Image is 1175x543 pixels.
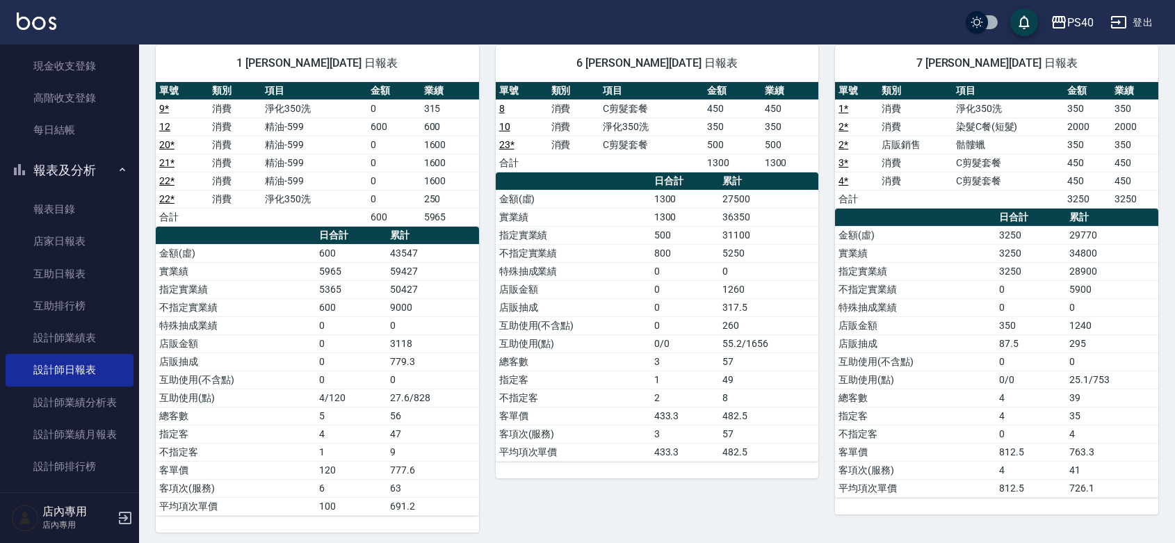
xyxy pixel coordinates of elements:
[209,136,261,154] td: 消費
[496,407,651,425] td: 客單價
[953,117,1064,136] td: 染髮C餐(短髮)
[996,226,1067,244] td: 3250
[1066,298,1158,316] td: 0
[651,389,719,407] td: 2
[156,316,316,334] td: 特殊抽成業績
[367,82,420,100] th: 金額
[651,443,719,461] td: 433.3
[156,298,316,316] td: 不指定實業績
[548,136,600,154] td: 消費
[878,99,953,117] td: 消費
[261,154,367,172] td: 精油-599
[599,136,704,154] td: C剪髮套餐
[387,389,479,407] td: 27.6/828
[156,82,209,100] th: 單號
[1066,226,1158,244] td: 29770
[17,13,56,30] img: Logo
[1064,99,1111,117] td: 350
[1111,117,1158,136] td: 2000
[719,190,818,208] td: 27500
[6,451,133,483] a: 設計師排行榜
[159,121,170,132] a: 12
[499,121,510,132] a: 10
[704,154,761,172] td: 1300
[209,190,261,208] td: 消費
[651,226,719,244] td: 500
[1066,371,1158,389] td: 25.1/753
[496,262,651,280] td: 特殊抽成業績
[1066,407,1158,425] td: 35
[878,117,953,136] td: 消費
[719,208,818,226] td: 36350
[719,352,818,371] td: 57
[835,82,1158,209] table: a dense table
[599,117,704,136] td: 淨化350洗
[316,316,387,334] td: 0
[209,172,261,190] td: 消費
[835,371,995,389] td: 互助使用(點)
[835,209,1158,498] table: a dense table
[852,56,1142,70] span: 7 [PERSON_NAME][DATE] 日報表
[719,172,818,191] th: 累計
[996,352,1067,371] td: 0
[496,280,651,298] td: 店販金額
[172,56,462,70] span: 1 [PERSON_NAME][DATE] 日報表
[1066,280,1158,298] td: 5900
[367,117,420,136] td: 600
[651,334,719,352] td: 0/0
[835,298,995,316] td: 特殊抽成業績
[1066,209,1158,227] th: 累計
[996,316,1067,334] td: 350
[719,298,818,316] td: 317.5
[496,316,651,334] td: 互助使用(不含點)
[6,193,133,225] a: 報表目錄
[761,154,819,172] td: 1300
[6,419,133,451] a: 設計師業績月報表
[6,152,133,188] button: 報表及分析
[6,483,133,514] a: 服務扣項明細表
[996,479,1067,497] td: 812.5
[835,425,995,443] td: 不指定客
[1045,8,1099,37] button: PS40
[719,280,818,298] td: 1260
[953,172,1064,190] td: C剪髮套餐
[835,334,995,352] td: 店販抽成
[421,82,479,100] th: 業績
[953,82,1064,100] th: 項目
[761,99,819,117] td: 450
[261,82,367,100] th: 項目
[953,99,1064,117] td: 淨化350洗
[651,407,719,425] td: 433.3
[496,425,651,443] td: 客項次(服務)
[496,298,651,316] td: 店販抽成
[156,479,316,497] td: 客項次(服務)
[651,172,719,191] th: 日合計
[387,497,479,515] td: 691.2
[156,262,316,280] td: 實業績
[835,407,995,425] td: 指定客
[496,443,651,461] td: 平均項次單價
[651,262,719,280] td: 0
[316,352,387,371] td: 0
[835,461,995,479] td: 客項次(服務)
[878,82,953,100] th: 類別
[387,407,479,425] td: 56
[719,262,818,280] td: 0
[156,497,316,515] td: 平均項次單價
[367,208,420,226] td: 600
[1111,136,1158,154] td: 350
[1066,262,1158,280] td: 28900
[367,172,420,190] td: 0
[496,190,651,208] td: 金額(虛)
[1111,154,1158,172] td: 450
[1064,190,1111,208] td: 3250
[1064,172,1111,190] td: 450
[548,99,600,117] td: 消費
[719,371,818,389] td: 49
[6,225,133,257] a: 店家日報表
[1066,425,1158,443] td: 4
[878,154,953,172] td: 消費
[1066,443,1158,461] td: 763.3
[1066,479,1158,497] td: 726.1
[496,389,651,407] td: 不指定客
